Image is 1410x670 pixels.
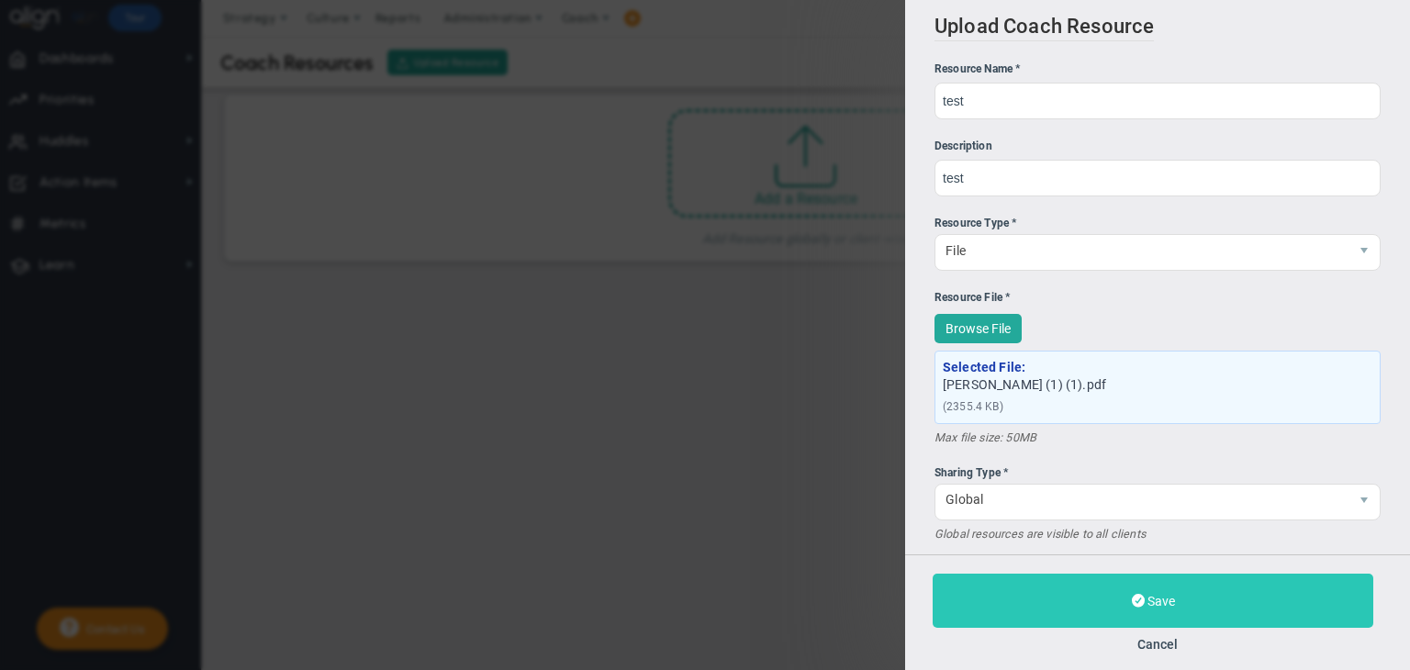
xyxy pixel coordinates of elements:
[934,215,1381,232] div: Resource Type *
[935,485,1348,516] span: Global
[935,235,1348,266] span: File
[943,376,1372,395] div: [PERSON_NAME] (1) (1).pdf
[943,398,1372,416] div: (2355.4 KB)
[1147,594,1175,609] span: Save
[933,637,1382,652] button: Cancel
[934,83,1381,119] input: Enter resource name
[1348,235,1380,270] span: select
[934,15,1154,41] h2: Upload Coach Resource
[934,61,1381,78] div: Resource Name *
[1348,485,1380,519] span: select
[934,138,1381,155] div: Description
[934,314,1022,344] button: Browse File
[934,160,1381,196] input: Enter description
[933,574,1373,628] button: Save
[943,359,1372,376] div: Selected File:
[934,464,1381,482] div: Sharing Type *
[946,321,1011,336] span: Browse File
[934,291,1010,304] span: Resource File *
[934,527,1146,541] em: Global resources are visible to all clients
[934,430,1036,444] em: Max file size: 50MB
